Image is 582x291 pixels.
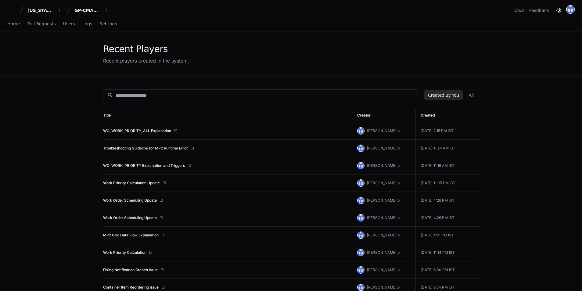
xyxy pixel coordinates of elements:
[357,145,365,152] img: 174426149
[103,233,159,238] a: MP2 Grid Data Flow Explanation
[415,174,479,192] td: [DATE] 11:05 PM IST
[103,215,157,220] a: Work Order Scheduling Update
[74,7,101,13] div: GP-CMAG-MP2
[72,5,111,16] button: GP-CMAG-MP2
[357,266,365,274] img: 174426149
[25,5,64,16] button: [US_STATE] Pacific
[367,198,400,203] span: [PERSON_NAME].p
[103,268,158,272] a: Fixing Notification Branch Issue
[63,17,75,31] a: Users
[367,233,400,237] span: [PERSON_NAME].p
[357,284,365,291] img: 174426149
[99,22,117,26] span: Settings
[415,157,479,174] td: [DATE] 11:16 AM IST
[357,127,365,135] img: 174426149
[367,146,400,150] span: [PERSON_NAME].p
[103,146,188,151] a: Troubleshooting Guideline for MP2 Runtime Error
[415,192,479,209] td: [DATE] 4:26 PM IST
[27,7,54,13] div: [US_STATE] Pacific
[566,5,575,14] img: 174426149
[367,268,400,272] span: [PERSON_NAME].p
[357,214,365,221] img: 174426149
[82,17,92,31] a: Logs
[352,109,415,122] th: Creator
[82,22,92,26] span: Logs
[415,109,479,122] th: Created
[514,7,524,13] a: Docs
[103,250,146,255] a: Work Priority Calculation
[357,197,365,204] img: 174426149
[103,44,189,55] div: Recent Players
[103,163,185,168] a: WO_WORK_PRIORITY Explanation and Triggers
[27,17,56,31] a: Pull Requests
[103,198,157,203] a: Work Order Scheduling Update
[7,17,20,31] a: Home
[357,249,365,256] img: 174426149
[63,22,75,26] span: Users
[415,261,479,279] td: [DATE] 6:00 PM IST
[415,244,479,261] td: [DATE] 11:14 PM IST
[103,285,159,290] a: Container Item Reordering Issue
[7,22,20,26] span: Home
[367,163,400,168] span: [PERSON_NAME].p
[415,209,479,227] td: [DATE] 4:26 PM IST
[103,57,189,64] div: Recent players created in the system.
[357,232,365,239] img: 174426149
[367,215,400,220] span: [PERSON_NAME].p
[27,22,56,26] span: Pull Requests
[424,90,462,100] button: Created By You
[107,92,113,98] mat-icon: search
[415,140,479,157] td: [DATE] 11:24 AM IST
[103,109,352,122] th: Title
[103,181,160,185] a: Work Priority Calculation Update
[367,181,400,185] span: [PERSON_NAME].p
[367,250,400,255] span: [PERSON_NAME].p
[103,128,171,133] a: WO_WORK_PRIORITY_ALL Explanation
[367,285,400,289] span: [PERSON_NAME].p
[415,227,479,244] td: [DATE] 4:21 PM IST
[529,7,549,13] button: Feedback
[367,128,400,133] span: [PERSON_NAME].p
[357,162,365,169] img: 174426149
[357,179,365,187] img: 174426149
[99,17,117,31] a: Settings
[415,122,479,140] td: [DATE] 2:15 PM IST
[465,90,477,100] button: All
